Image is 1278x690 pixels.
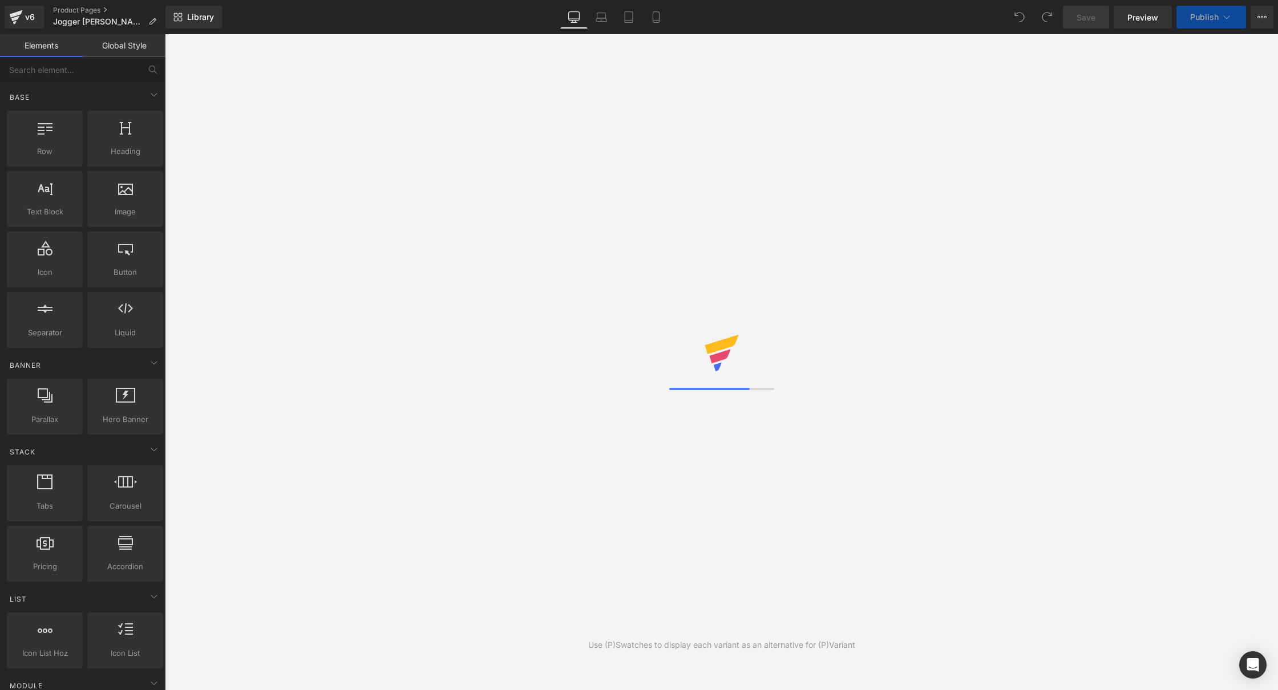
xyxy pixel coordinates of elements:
[10,266,79,278] span: Icon
[1127,11,1158,23] span: Preview
[588,639,855,651] div: Use (P)Swatches to display each variant as an alternative for (P)Variant
[10,561,79,573] span: Pricing
[1239,651,1267,679] div: Open Intercom Messenger
[165,6,222,29] a: New Library
[1190,13,1219,22] span: Publish
[615,6,642,29] a: Tablet
[9,447,37,457] span: Stack
[23,10,37,25] div: v6
[91,647,160,659] span: Icon List
[10,413,79,425] span: Parallax
[53,6,165,15] a: Product Pages
[1114,6,1172,29] a: Preview
[1077,11,1095,23] span: Save
[10,647,79,659] span: Icon List Hoz
[91,327,160,339] span: Liquid
[1008,6,1031,29] button: Undo
[53,17,144,26] span: Jogger [PERSON_NAME]
[10,327,79,339] span: Separator
[10,500,79,512] span: Tabs
[10,145,79,157] span: Row
[1251,6,1273,29] button: More
[91,206,160,218] span: Image
[588,6,615,29] a: Laptop
[91,561,160,573] span: Accordion
[9,360,42,371] span: Banner
[91,500,160,512] span: Carousel
[642,6,670,29] a: Mobile
[560,6,588,29] a: Desktop
[1036,6,1058,29] button: Redo
[83,34,165,57] a: Global Style
[9,594,28,604] span: List
[91,145,160,157] span: Heading
[187,12,214,22] span: Library
[1176,6,1246,29] button: Publish
[10,206,79,218] span: Text Block
[91,413,160,425] span: Hero Banner
[5,6,44,29] a: v6
[91,266,160,278] span: Button
[9,92,31,103] span: Base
